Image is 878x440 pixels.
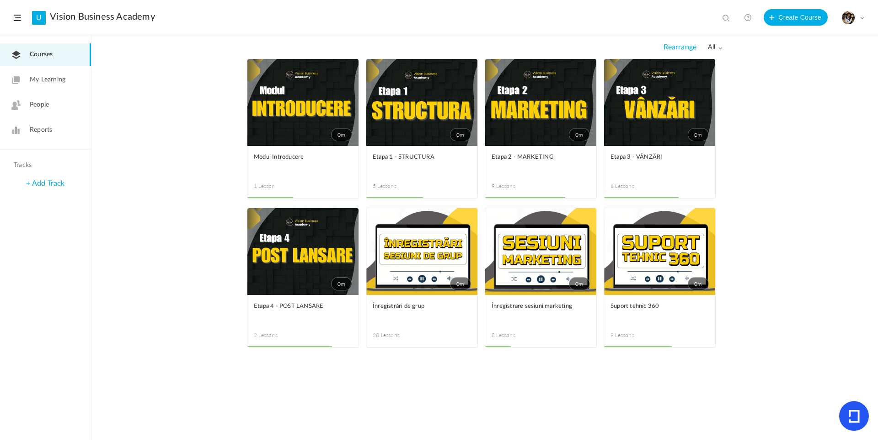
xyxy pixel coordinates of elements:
a: 0m [604,59,715,146]
a: Etapa 1 - STRUCTURA [373,152,471,173]
span: 9 Lessons [610,331,660,339]
a: 0m [247,208,359,295]
span: Înregistrări de grup [373,301,457,311]
span: Courses [30,50,53,59]
span: 0m [450,277,471,290]
span: 1 Lesson [254,182,303,190]
img: tempimagehs7pti.png [842,11,855,24]
a: 0m [247,59,359,146]
span: 2 Lessons [254,331,303,339]
a: Modul Introducere [254,152,352,173]
a: Etapa 3 - VÂNZĂRI [610,152,709,173]
a: 0m [485,59,596,146]
span: Rearrange [664,43,696,52]
span: 0m [688,128,709,141]
span: 0m [569,128,590,141]
a: Vision Business Academy [50,11,155,22]
a: U [32,11,46,25]
a: Etapa 2 - MARKETING [492,152,590,173]
h4: Tracks [14,161,75,169]
span: Înregistrare sesiuni marketing [492,301,576,311]
a: Etapa 4 - POST LANSARE [254,301,352,322]
span: Etapa 1 - STRUCTURA [373,152,457,162]
a: Înregistrare sesiuni marketing [492,301,590,322]
span: 0m [569,277,590,290]
a: 0m [366,59,477,146]
span: 5 Lessons [373,182,422,190]
span: 6 Lessons [610,182,660,190]
span: People [30,100,49,110]
span: 8 Lessons [492,331,541,339]
span: My Learning [30,75,65,85]
span: 0m [331,128,352,141]
a: + Add Track [26,180,64,187]
span: Modul Introducere [254,152,338,162]
a: 0m [604,208,715,295]
span: all [708,43,723,51]
span: 0m [450,128,471,141]
span: Etapa 4 - POST LANSARE [254,301,338,311]
a: Înregistrări de grup [373,301,471,322]
span: Etapa 3 - VÂNZĂRI [610,152,695,162]
a: Suport tehnic 360 [610,301,709,322]
span: Reports [30,125,52,135]
span: Suport tehnic 360 [610,301,695,311]
span: 28 Lessons [373,331,422,339]
span: 0m [331,277,352,290]
span: Etapa 2 - MARKETING [492,152,576,162]
button: Create Course [764,9,828,26]
a: 0m [485,208,596,295]
a: 0m [366,208,477,295]
span: 9 Lessons [492,182,541,190]
span: 0m [688,277,709,290]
